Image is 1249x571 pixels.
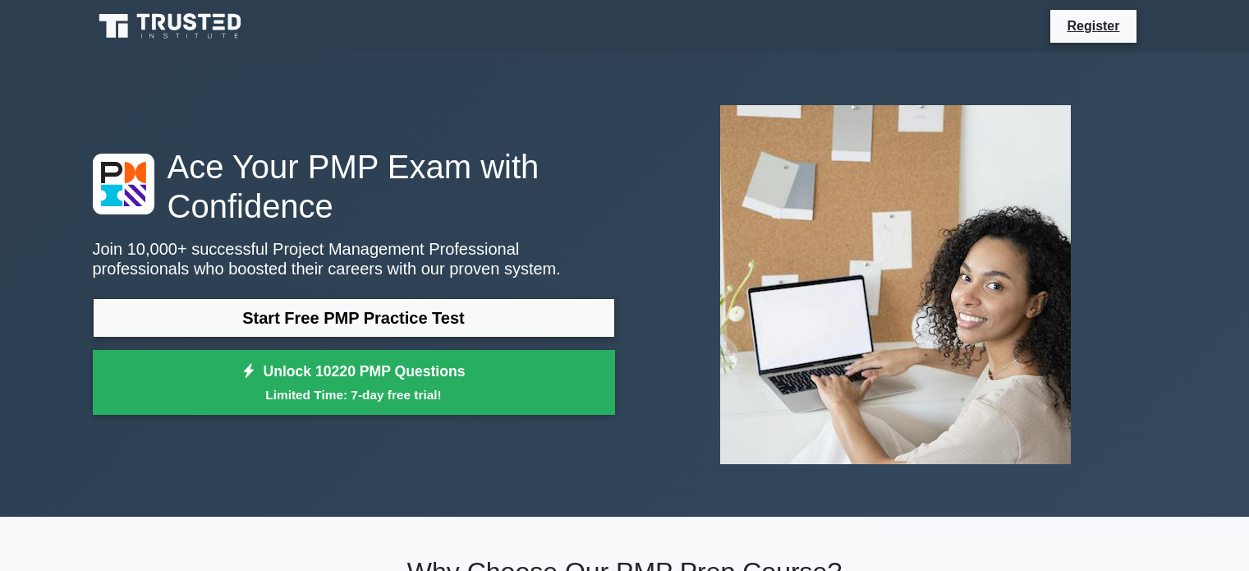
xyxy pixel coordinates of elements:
[93,350,615,416] a: Unlock 10220 PMP QuestionsLimited Time: 7-day free trial!
[93,298,615,338] a: Start Free PMP Practice Test
[113,385,595,404] small: Limited Time: 7-day free trial!
[93,147,615,226] h1: Ace Your PMP Exam with Confidence
[93,239,615,279] p: Join 10,000+ successful Project Management Professional professionals who boosted their careers w...
[1057,16,1129,36] a: Register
